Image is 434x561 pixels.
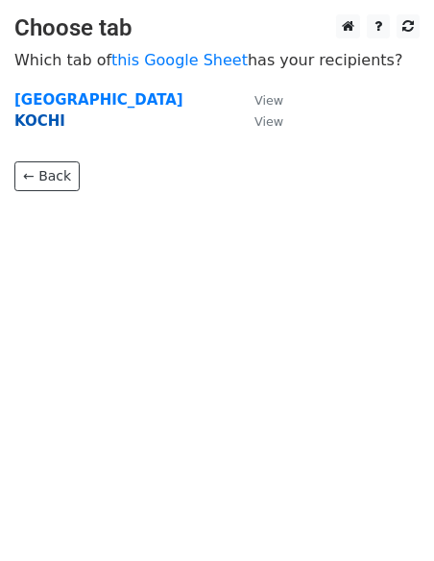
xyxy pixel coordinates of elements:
[14,91,183,109] a: [GEOGRAPHIC_DATA]
[235,91,283,109] a: View
[235,112,283,130] a: View
[111,51,248,69] a: this Google Sheet
[254,93,283,108] small: View
[14,50,420,70] p: Which tab of has your recipients?
[14,112,65,130] a: KOCHI
[14,14,420,42] h3: Choose tab
[14,161,80,191] a: ← Back
[254,114,283,129] small: View
[338,469,434,561] iframe: Chat Widget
